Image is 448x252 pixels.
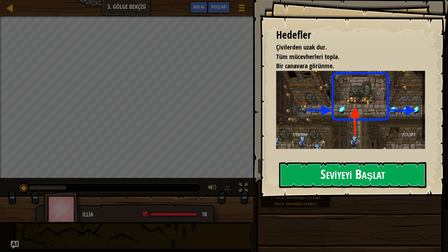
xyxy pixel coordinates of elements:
[275,202,317,206] span: hero.moveUp(steps)
[224,183,230,193] span: ♫
[82,210,212,219] div: Illia
[142,211,207,217] div: health: 18 / 18
[268,43,423,52] li: Çivilerden uzak dur.
[190,1,208,13] button: Ask AI
[211,4,227,10] span: İpuçları
[222,182,234,195] button: ♫
[193,4,204,10] span: Ask AI
[237,182,250,195] button: Tam ekran değiştir
[11,241,19,249] button: Ask AI
[268,52,423,62] li: Tüm mücevherleri topla.
[258,159,439,174] button: Çalıştır
[268,61,423,71] li: Bir canavara görünme.
[276,52,339,61] span: Tüm mücevherleri topla.
[43,191,81,227] img: thang_avatar_frame.png
[202,210,207,218] span: 18
[234,1,250,17] button: Oyun Menüsünü Göster
[276,28,425,43] div: Hedefler
[276,43,327,52] span: Çivilerden uzak dur.
[279,162,426,188] button: Seviyeyi Başlat
[276,71,430,149] img: Gölge Bekçisi
[276,61,334,70] span: Bir canavara görünme.
[206,182,219,195] button: Sesi ayarla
